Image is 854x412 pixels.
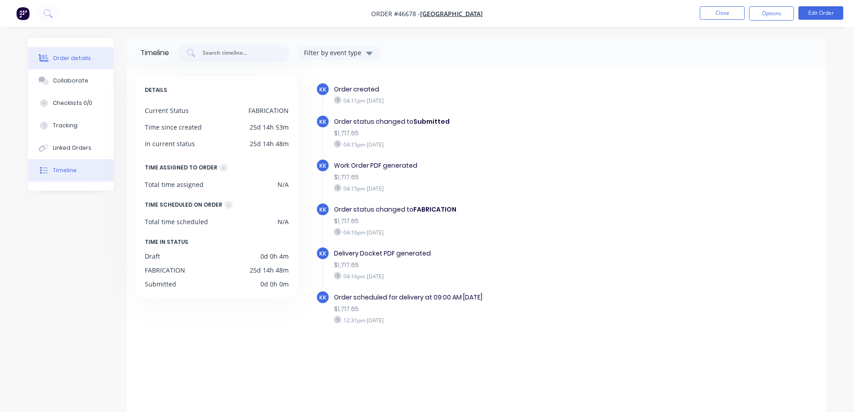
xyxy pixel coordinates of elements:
div: 25d 14h 48m [250,265,289,275]
div: Order status changed to [334,205,644,214]
button: Linked Orders [28,137,113,159]
span: KK [319,293,326,302]
div: Total time scheduled [145,217,208,226]
div: Timeline [140,48,169,58]
img: Factory [16,7,30,20]
div: FABRICATION [248,106,289,115]
input: Search timeline... [202,48,276,57]
div: Timeline [53,166,77,174]
button: Edit Order [798,6,843,20]
div: Draft [145,252,160,261]
div: 04:16pm [DATE] [334,228,644,236]
span: KK [319,205,326,214]
div: $1,717.65 [334,173,644,182]
div: 0d 0h 4m [260,252,289,261]
div: 12:31pm [DATE] [334,316,644,324]
button: Close [700,6,745,20]
div: Tracking [53,121,78,130]
div: N/A [277,217,289,226]
div: Collaborate [53,77,88,85]
div: $1,717.65 [334,217,644,226]
div: Order details [53,54,91,62]
div: $1,717.65 [334,129,644,138]
button: Tracking [28,114,113,137]
b: FABRICATION [413,205,456,214]
span: KK [319,85,326,94]
div: Submitted [145,279,176,289]
a: [GEOGRAPHIC_DATA] [420,9,483,18]
div: Work Order PDF generated [334,161,644,170]
div: Total time assigned [145,180,204,189]
button: Collaborate [28,69,113,92]
div: 04:11pm [DATE] [334,96,644,104]
button: Timeline [28,159,113,182]
button: Options [749,6,794,21]
div: $1,717.65 [334,304,644,314]
div: Linked Orders [53,144,91,152]
div: 04:16pm [DATE] [334,272,644,280]
b: Submitted [413,117,450,126]
button: Filter by event type [299,46,380,60]
button: Checklists 0/0 [28,92,113,114]
div: Order status changed to [334,117,644,126]
div: 0d 0h 0m [260,279,289,289]
div: Filter by event type [304,48,364,57]
span: KK [319,249,326,258]
div: 04:15pm [DATE] [334,140,644,148]
span: KK [319,161,326,170]
div: 25d 14h 48m [250,139,289,148]
div: TIME ASSIGNED TO ORDER [145,163,217,173]
div: 25d 14h 53m [250,122,289,132]
span: TIME IN STATUS [145,237,188,247]
div: In current status [145,139,195,148]
button: Order details [28,47,113,69]
div: Time since created [145,122,202,132]
span: Order #46678 - [371,9,420,18]
div: Checklists 0/0 [53,99,92,107]
div: FABRICATION [145,265,185,275]
div: N/A [277,180,289,189]
div: TIME SCHEDULED ON ORDER [145,200,222,210]
div: Order created [334,85,644,94]
div: $1,717.65 [334,260,644,270]
div: Delivery Docket PDF generated [334,249,644,258]
span: DETAILS [145,85,167,95]
div: Current Status [145,106,189,115]
div: 04:15pm [DATE] [334,184,644,192]
span: KK [319,117,326,126]
div: Order scheduled for delivery at 09:00 AM [DATE] [334,293,644,302]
